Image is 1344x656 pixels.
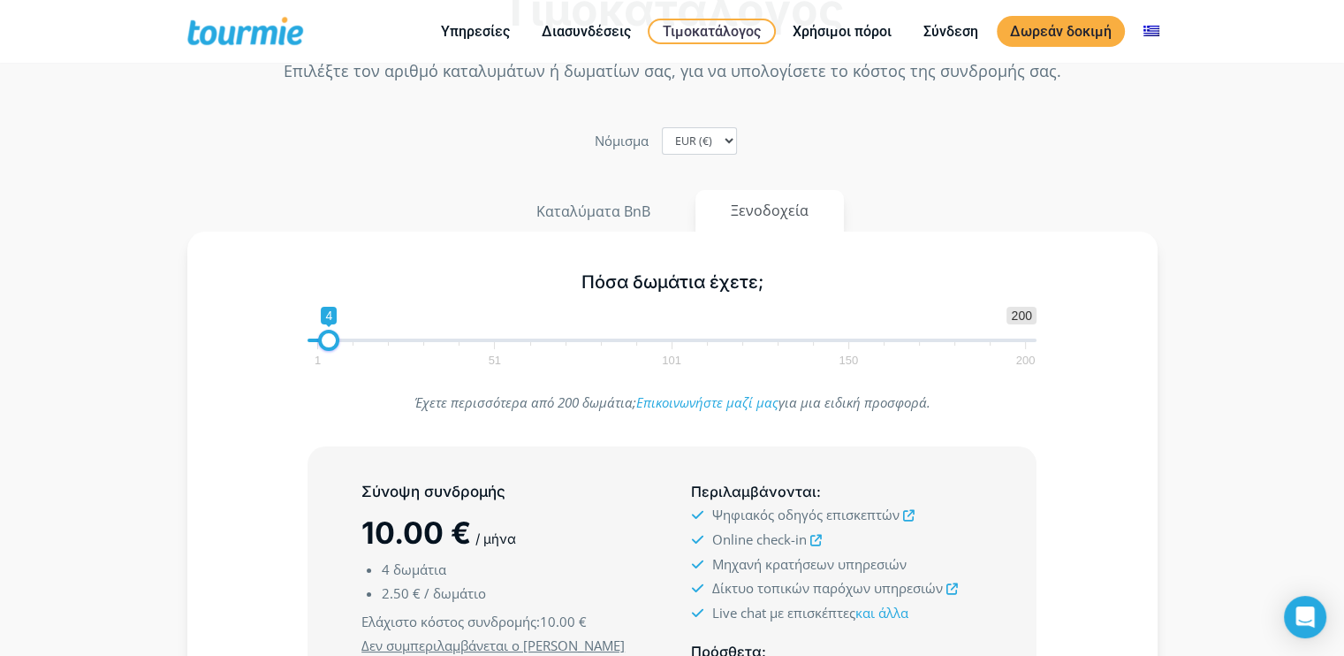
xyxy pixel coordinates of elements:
[1284,596,1326,638] div: Open Intercom Messenger
[1006,307,1036,324] span: 200
[910,20,991,42] a: Σύνδεση
[711,604,907,622] span: Live chat με επισκέπτες
[428,20,523,42] a: Υπηρεσίες
[382,561,390,578] span: 4
[711,555,906,573] span: Μηχανή κρατήσεων υπηρεσιών
[361,515,471,551] span: 10.00 €
[690,483,816,500] span: Περιλαμβάνονται
[312,356,323,364] span: 1
[361,481,653,503] h5: Σύνοψη συνδρομής
[528,20,644,42] a: Διασυνδέσεις
[308,271,1036,294] h5: Πόσα δωμάτια έχετε;
[187,59,1158,83] p: Επιλέξτε τον αριθμό καταλυμάτων ή δωματίων σας, για να υπολογίσετε το κόστος της συνδρομής σας.
[475,530,516,547] span: / μήνα
[854,604,907,622] a: και άλλα
[690,481,982,503] h5: :
[424,584,486,602] span: / δωμάτιο
[836,356,861,364] span: 150
[361,610,653,634] span: :
[361,613,536,630] span: Ελάχιστο κόστος συνδρομής
[361,637,625,654] u: Δεν συμπεριλαμβάνεται ο [PERSON_NAME]
[486,356,504,364] span: 51
[321,307,337,324] span: 4
[711,506,899,523] span: Ψηφιακός οδηγός επισκεπτών
[779,20,905,42] a: Χρήσιμοι πόροι
[635,393,778,411] a: Επικοινωνήστε μαζί μας
[1014,356,1038,364] span: 200
[711,530,806,548] span: Online check-in
[659,356,684,364] span: 101
[595,129,649,153] label: Nόμισμα
[393,561,446,578] span: δωμάτια
[695,190,844,232] button: Ξενοδοχεία
[500,190,687,233] button: Καταλύματα BnB
[711,579,942,597] span: Δίκτυο τοπικών παρόχων υπηρεσιών
[997,16,1125,47] a: Δωρεάν δοκιμή
[540,613,587,630] span: 10.00 €
[382,584,421,602] span: 2.50 €
[308,391,1036,415] p: Έχετε περισσότερα από 200 δωμάτια; για μια ειδική προσφορά.
[648,19,776,44] a: Τιμοκατάλογος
